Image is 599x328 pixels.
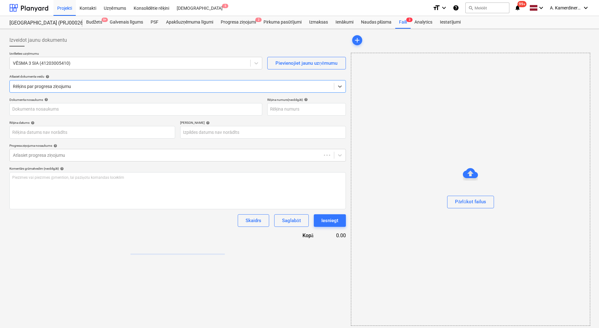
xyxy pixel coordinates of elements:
[260,16,305,29] a: Pirkuma pasūtījumi
[537,4,545,12] i: keyboard_arrow_down
[217,16,260,29] a: Progresa ziņojumi2
[582,4,590,12] i: keyboard_arrow_down
[246,216,261,225] div: Skaidrs
[440,4,448,12] i: keyboard_arrow_down
[255,18,262,22] span: 2
[275,59,338,67] div: Pievienojiet jaunu uzņēmumu
[468,5,473,10] span: search
[411,16,436,29] a: Analytics
[465,3,509,13] button: Meklēt
[447,196,494,208] button: Pārlūkot failus
[9,20,75,26] div: [GEOGRAPHIC_DATA] (PRJ0002627, K-1 un K-2(2.kārta) 2601960
[82,16,106,29] div: Budžets
[267,98,346,102] div: Rēķina numurs (neobligāti)
[217,16,260,29] div: Progresa ziņojumi
[267,103,346,116] input: Rēķina numurs
[9,98,262,102] div: Dokumenta nosaukums
[303,98,308,101] span: help
[455,198,486,206] div: Pārlūkot failus
[321,216,338,225] div: Iesniegt
[9,144,346,148] div: Progresa ziņojuma nosaukums
[9,121,175,125] div: Rēķina datums
[9,167,346,171] div: Komentārs grāmatvedim (neobligāti)
[518,1,527,7] span: 99+
[30,121,35,125] span: help
[395,16,411,29] a: Faili3
[433,4,440,12] i: format_size
[274,214,308,227] button: Saglabāt
[9,74,346,79] div: Atlasiet dokumenta veidu
[44,75,49,79] span: help
[353,36,361,44] span: add
[568,298,599,328] iframe: Chat Widget
[9,103,262,116] input: Dokumenta nosaukums
[205,121,210,125] span: help
[9,126,175,139] input: Rēķina datums nav norādīts
[106,16,147,29] a: Galvenais līgums
[406,18,413,22] span: 3
[180,121,346,125] div: [PERSON_NAME]
[514,4,521,12] i: notifications
[9,52,262,57] p: Izvēlieties uzņēmumu
[264,232,324,239] div: Kopā
[9,36,67,44] span: Izveidot jaunu dokumentu
[436,16,464,29] a: Iestatījumi
[267,57,346,69] button: Pievienojiet jaunu uzņēmumu
[324,232,346,239] div: 0.00
[238,214,269,227] button: Skaidrs
[82,16,106,29] a: Budžets9+
[357,16,396,29] a: Naudas plūsma
[180,126,346,139] input: Izpildes datums nav norādīts
[52,144,57,148] span: help
[59,167,64,171] span: help
[305,16,332,29] a: Izmaksas
[550,5,581,10] span: A. Kamerdinerovs
[453,4,459,12] i: Zināšanu pamats
[351,53,590,326] div: Pārlūkot failus
[222,4,228,8] span: 5
[314,214,346,227] button: Iesniegt
[43,98,48,101] span: help
[282,216,301,225] div: Saglabāt
[162,16,217,29] a: Apakšuzņēmuma līgumi
[395,16,411,29] div: Faili
[147,16,162,29] a: PSF
[102,18,108,22] span: 9+
[332,16,357,29] a: Ienākumi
